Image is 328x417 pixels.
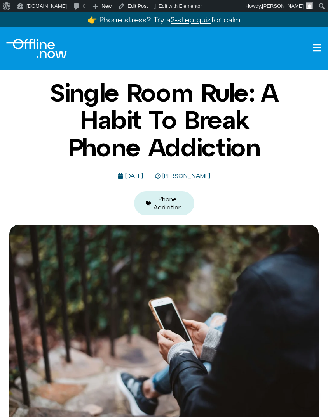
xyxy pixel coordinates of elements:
[125,172,143,179] time: [DATE]
[159,3,202,9] span: Edit with Elementor
[44,79,284,161] h1: Single Room Rule: A Habit To Break Phone Addiction
[171,15,211,24] u: 2-step quiz
[262,3,304,9] span: [PERSON_NAME]
[6,39,67,58] img: offline.now
[118,173,143,180] a: [DATE]
[87,15,241,24] a: 👉 Phone stress? Try a2-step quizfor calm
[155,173,210,180] a: [PERSON_NAME]
[6,39,67,58] div: Logo
[294,383,319,408] iframe: Botpress
[154,196,182,211] a: Phone Addiction
[161,173,210,180] span: [PERSON_NAME]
